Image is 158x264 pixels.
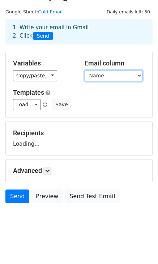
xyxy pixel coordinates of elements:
[65,190,120,203] a: Send Test Email
[31,190,63,203] a: Preview
[122,229,158,264] div: Widget de chat
[52,99,71,110] button: Save
[33,32,53,41] span: Send
[5,190,29,203] a: Send
[104,9,153,14] a: Daily emails left: 50
[13,129,145,148] div: Loading...
[13,99,41,110] a: Load...
[5,9,63,14] small: Google Sheet:
[13,70,57,81] a: Copy/paste...
[13,129,145,137] h5: Recipients
[122,229,158,264] iframe: Chat Widget
[85,59,145,67] h5: Email column
[13,89,44,96] a: Templates
[13,167,145,175] h5: Advanced
[38,9,63,14] a: Cold Email
[13,59,74,67] h5: Variables
[104,8,153,16] span: Daily emails left: 50
[7,24,151,40] div: 1. Write your email in Gmail 2. Click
